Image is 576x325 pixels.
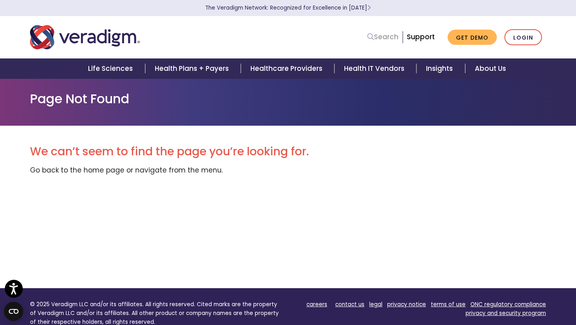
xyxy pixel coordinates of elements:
[335,301,364,308] a: contact us
[448,30,497,45] a: Get Demo
[367,32,398,42] a: Search
[78,58,145,79] a: Life Sciences
[205,4,371,12] a: The Veradigm Network: Recognized for Excellence in [DATE]Learn More
[4,302,23,321] button: Open CMP widget
[241,58,334,79] a: Healthcare Providers
[431,301,466,308] a: terms of use
[30,165,546,176] p: Go back to the home page or navigate from the menu.
[470,301,546,308] a: ONC regulatory compliance
[465,58,516,79] a: About Us
[306,301,327,308] a: careers
[466,309,546,317] a: privacy and security program
[30,24,140,50] img: Veradigm logo
[504,29,542,46] a: Login
[30,145,546,158] h2: We can’t seem to find the page you’re looking for.
[407,32,435,42] a: Support
[367,4,371,12] span: Learn More
[145,58,241,79] a: Health Plans + Payers
[369,301,382,308] a: legal
[30,91,546,106] h1: Page Not Found
[416,58,465,79] a: Insights
[334,58,416,79] a: Health IT Vendors
[387,301,426,308] a: privacy notice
